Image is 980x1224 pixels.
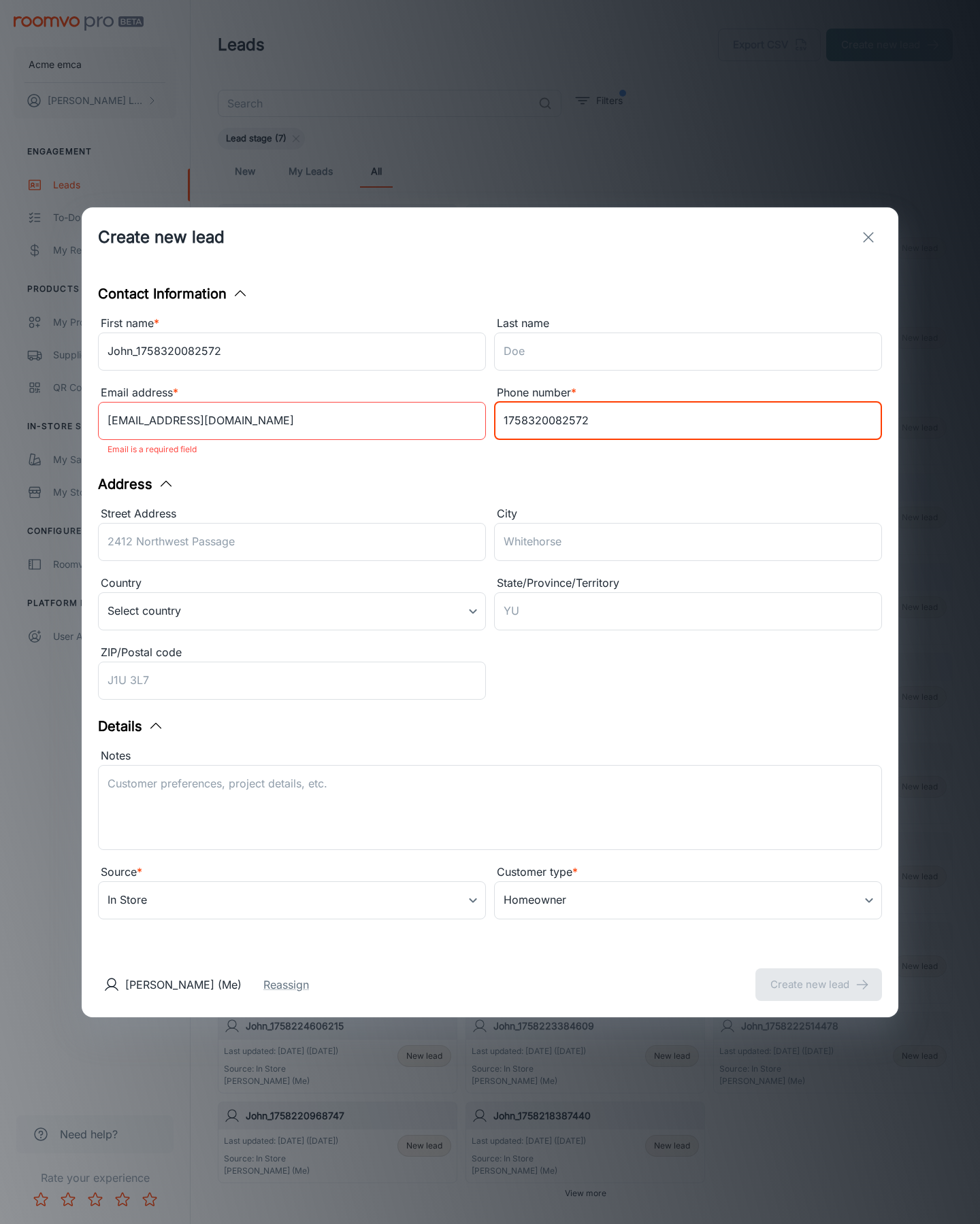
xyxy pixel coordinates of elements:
p: Email is a required field [108,441,476,458]
div: Select country [98,592,486,630]
div: ZIP/Postal code [98,644,486,662]
div: Country [98,575,486,592]
div: Phone number [494,384,882,402]
div: Homeowner [494,881,882,919]
input: 2412 Northwest Passage [98,523,486,561]
input: Whitehorse [494,523,882,561]
button: Contact Information [98,284,248,304]
div: State/Province/Territory [494,575,882,592]
div: First name [98,315,486,333]
input: J1U 3L7 [98,662,486,700]
div: Source [98,864,486,881]
div: In Store [98,881,486,919]
div: Last name [494,315,882,333]
div: City [494,505,882,523]
button: exit [855,224,882,251]
div: Street Address [98,505,486,523]
h1: Create new lead [98,225,225,250]
button: Details [98,716,164,736]
input: +1 439-123-4567 [494,402,882,440]
input: Doe [494,333,882,371]
input: myname@example.com [98,402,486,440]
button: Reassign [263,976,309,993]
input: John [98,333,486,371]
input: YU [494,592,882,630]
div: Email address [98,384,486,402]
div: Customer type [494,864,882,881]
p: [PERSON_NAME] (Me) [125,976,242,993]
div: Notes [98,747,882,765]
button: Address [98,474,174,494]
